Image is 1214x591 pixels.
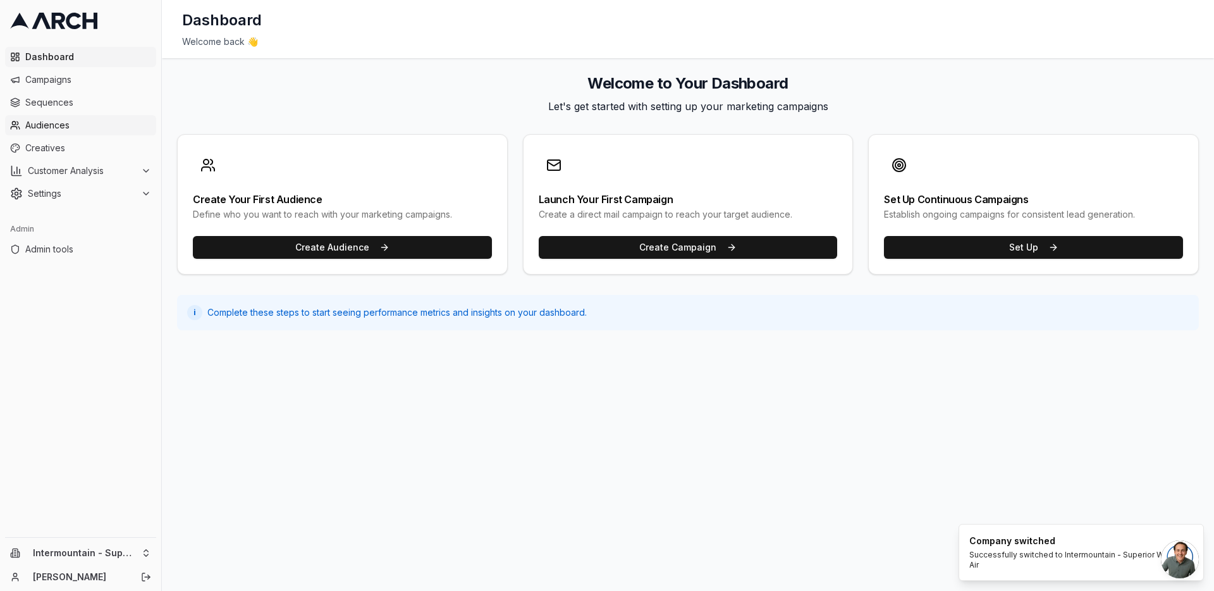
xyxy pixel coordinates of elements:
span: Campaigns [25,73,151,86]
a: [PERSON_NAME] [33,571,127,583]
button: Settings [5,184,156,204]
div: Create a direct mail campaign to reach your target audience. [539,208,838,221]
a: Dashboard [5,47,156,67]
div: Company switched [969,535,1188,547]
div: Successfully switched to Intermountain - Superior Water & Air [969,550,1188,570]
a: Sequences [5,92,156,113]
div: Set Up Continuous Campaigns [884,194,1183,204]
p: Let's get started with setting up your marketing campaigns [177,99,1199,114]
div: Admin [5,219,156,239]
a: Campaigns [5,70,156,90]
span: Dashboard [25,51,151,63]
div: Create Your First Audience [193,194,492,204]
div: Define who you want to reach with your marketing campaigns. [193,208,492,221]
button: Create Audience [193,236,492,259]
h2: Welcome to Your Dashboard [177,73,1199,94]
span: Creatives [25,142,151,154]
span: Admin tools [25,243,151,256]
div: Welcome back 👋 [182,35,1194,48]
span: Complete these steps to start seeing performance metrics and insights on your dashboard. [207,306,587,319]
button: Create Campaign [539,236,838,259]
span: Intermountain - Superior Water & Air [33,547,136,559]
span: Sequences [25,96,151,109]
button: Set Up [884,236,1183,259]
button: Customer Analysis [5,161,156,181]
button: Log out [137,568,155,586]
span: Customer Analysis [28,165,136,177]
span: Audiences [25,119,151,132]
button: Intermountain - Superior Water & Air [5,543,156,563]
a: Audiences [5,115,156,135]
h1: Dashboard [182,10,262,30]
a: Open chat [1161,540,1199,578]
a: Creatives [5,138,156,158]
span: Settings [28,187,136,200]
div: Launch Your First Campaign [539,194,838,204]
div: Establish ongoing campaigns for consistent lead generation. [884,208,1183,221]
a: Admin tools [5,239,156,259]
span: i [193,308,196,318]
